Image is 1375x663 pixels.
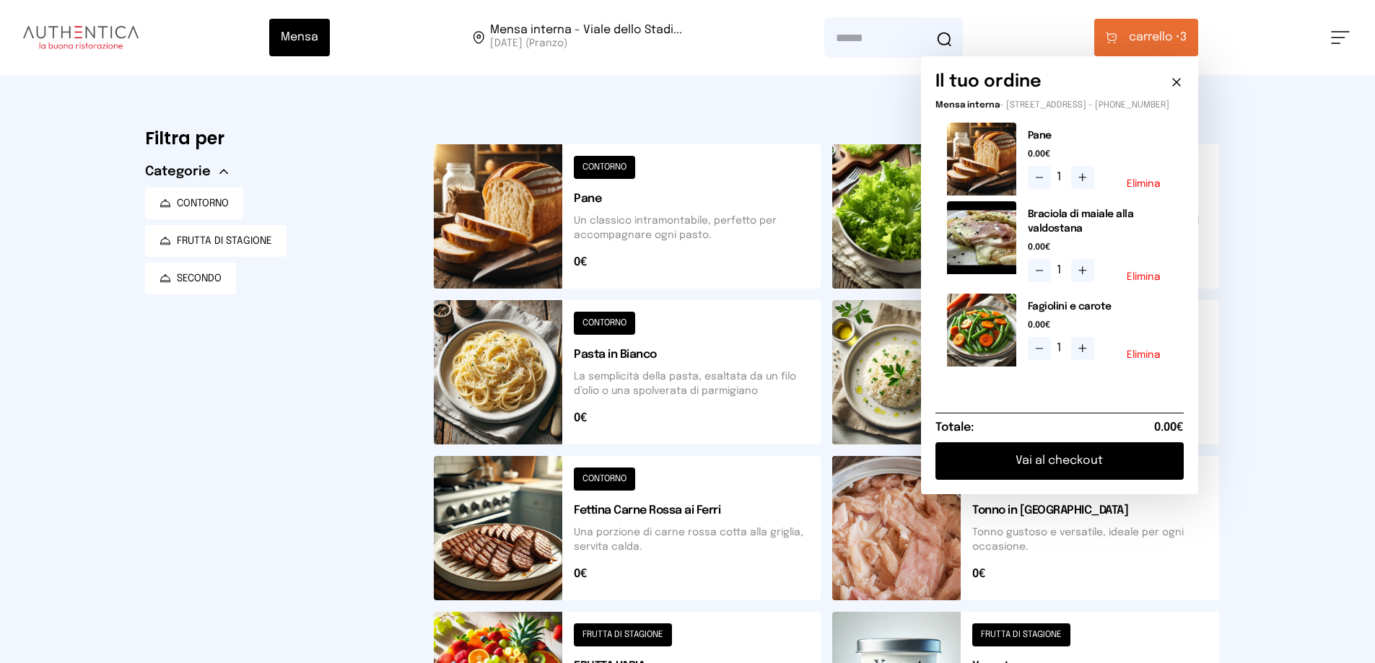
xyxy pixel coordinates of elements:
span: 0.00€ [1028,242,1172,253]
img: media [947,294,1016,366]
span: SECONDO [177,271,222,286]
button: Elimina [1127,179,1161,189]
button: CONTORNO [145,188,243,219]
button: Elimina [1127,272,1161,282]
h6: Totale: [935,419,974,436]
h2: Pane [1028,128,1172,143]
span: [DATE] (Pranzo) [490,36,682,51]
span: 1 [1057,262,1065,279]
button: Categorie [145,162,228,182]
span: 1 [1057,340,1065,357]
img: media [947,123,1016,196]
button: Elimina [1127,350,1161,360]
span: carrello • [1129,29,1180,46]
span: FRUTTA DI STAGIONE [177,234,272,248]
span: 0.00€ [1028,149,1172,160]
span: 0.00€ [1028,320,1172,331]
span: Mensa interna [935,101,1000,110]
button: carrello •3 [1094,19,1198,56]
h6: Il tuo ordine [935,71,1042,94]
button: Vai al checkout [935,442,1184,480]
span: Viale dello Stadio, 77, 05100 Terni TR, Italia [490,25,682,51]
h6: Filtra per [145,127,411,150]
button: Mensa [269,19,330,56]
span: CONTORNO [177,196,229,211]
p: - [STREET_ADDRESS] - [PHONE_NUMBER] [935,100,1184,111]
img: media [947,201,1016,274]
button: FRUTTA DI STAGIONE [145,225,287,257]
img: logo.8f33a47.png [23,26,139,49]
h2: Fagiolini e carote [1028,299,1172,314]
span: 3 [1129,29,1187,46]
h2: Braciola di maiale alla valdostana [1028,207,1172,236]
span: 0.00€ [1154,419,1184,436]
span: Categorie [145,162,211,182]
span: 1 [1057,169,1065,186]
button: SECONDO [145,263,236,294]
